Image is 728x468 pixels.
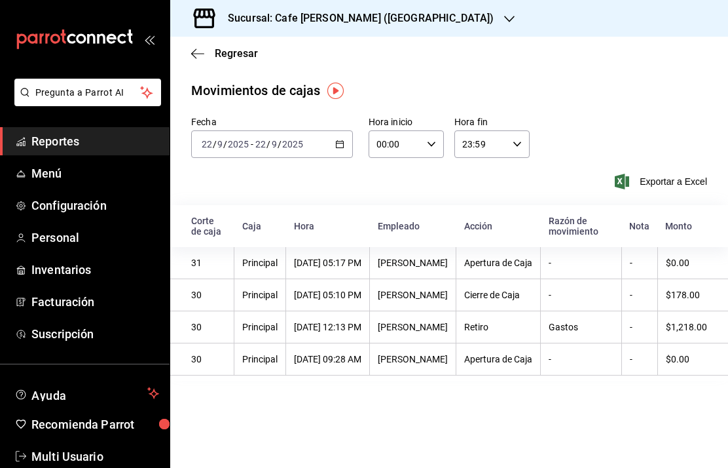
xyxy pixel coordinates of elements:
a: Pregunta a Parrot AI [9,95,161,109]
button: Exportar a Excel [617,174,707,189]
div: Movimientos de cajas [191,81,321,100]
span: Multi Usuario [31,448,159,465]
input: ---- [282,139,304,149]
div: Corte de caja [191,216,227,237]
div: [PERSON_NAME] [378,290,448,300]
h3: Sucursal: Cafe [PERSON_NAME] ([GEOGRAPHIC_DATA]) [217,10,494,26]
div: 31 [191,258,226,268]
div: $0.00 [666,354,707,364]
div: - [549,258,613,268]
span: / [266,139,270,149]
div: - [630,322,649,332]
div: [DATE] 09:28 AM [294,354,361,364]
span: Reportes [31,132,159,150]
span: Ayuda [31,385,142,401]
div: Principal [242,354,278,364]
div: Hora [294,221,362,231]
span: Regresar [215,47,258,60]
input: ---- [227,139,249,149]
div: Retiro [464,322,532,332]
div: Razón de movimiento [549,216,614,237]
input: -- [201,139,213,149]
span: - [251,139,253,149]
div: Caja [242,221,278,231]
input: -- [217,139,223,149]
div: Empleado [378,221,448,231]
span: Menú [31,165,159,182]
div: - [630,290,649,300]
div: Apertura de Caja [464,354,532,364]
div: Cierre de Caja [464,290,532,300]
div: [PERSON_NAME] [378,258,448,268]
span: / [213,139,217,149]
span: Pregunta a Parrot AI [35,86,141,100]
button: open_drawer_menu [144,34,155,45]
div: Principal [242,290,278,300]
div: $178.00 [666,290,707,300]
div: 30 [191,322,226,332]
div: - [630,354,649,364]
div: - [549,290,613,300]
div: [DATE] 05:10 PM [294,290,361,300]
span: Personal [31,229,159,246]
label: Hora inicio [369,117,444,127]
div: Principal [242,258,278,268]
span: Suscripción [31,325,159,343]
div: [DATE] 05:17 PM [294,258,361,268]
div: $1,218.00 [666,322,707,332]
div: Monto [665,221,707,231]
img: Tooltip marker [327,83,344,99]
label: Fecha [191,117,353,127]
button: Regresar [191,47,258,60]
div: Gastos [549,322,613,332]
div: [PERSON_NAME] [378,354,448,364]
div: Acción [464,221,533,231]
div: Nota [629,221,649,231]
span: Configuración [31,197,159,214]
span: / [223,139,227,149]
button: Pregunta a Parrot AI [14,79,161,106]
span: Facturación [31,293,159,311]
div: Principal [242,322,278,332]
div: Apertura de Caja [464,258,532,268]
div: 30 [191,290,226,300]
div: 30 [191,354,226,364]
label: Hora fin [454,117,530,127]
span: / [278,139,282,149]
input: -- [271,139,278,149]
span: Inventarios [31,261,159,279]
span: Recomienda Parrot [31,416,159,433]
div: [PERSON_NAME] [378,322,448,332]
div: $0.00 [666,258,707,268]
input: -- [255,139,266,149]
div: - [630,258,649,268]
div: [DATE] 12:13 PM [294,322,361,332]
div: - [549,354,613,364]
